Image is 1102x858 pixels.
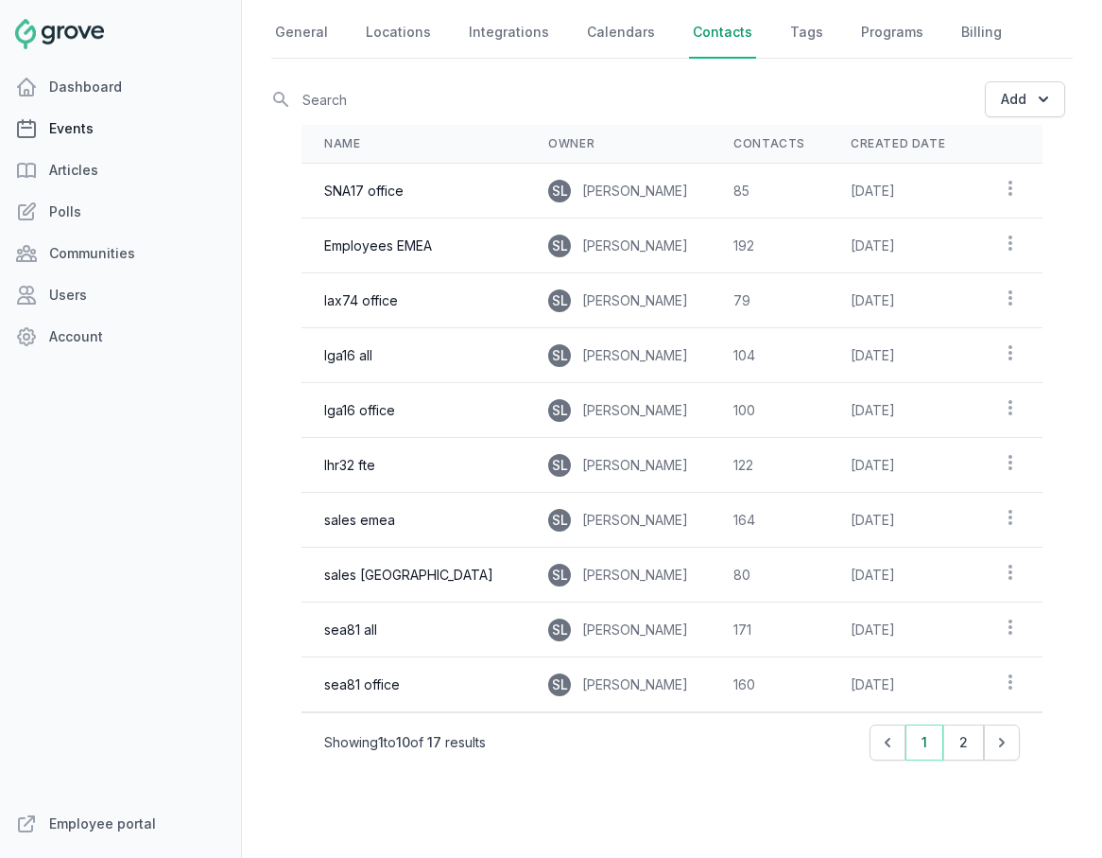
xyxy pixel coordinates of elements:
[301,657,525,712] td: sea81 office
[582,567,688,583] span: [PERSON_NAME]
[583,8,659,59] a: Calendars
[828,219,979,273] td: [DATE]
[733,291,750,310] span: 79
[828,383,979,438] td: [DATE]
[301,219,525,273] td: Employees EMEA
[552,623,568,637] span: SL
[828,548,979,603] td: [DATE]
[870,725,1020,761] nav: Pagination
[301,125,525,164] th: Name
[828,603,979,657] td: [DATE]
[828,125,979,164] th: Created date
[465,8,553,59] a: Integrations
[828,328,979,383] td: [DATE]
[786,8,827,59] a: Tags
[301,328,525,383] td: lga16 all
[582,183,688,199] span: [PERSON_NAME]
[733,675,755,694] span: 160
[828,493,979,548] td: [DATE]
[301,438,525,493] td: lhr32 fte
[733,456,753,475] span: 122
[552,239,568,253] span: SL
[271,83,971,116] input: Search
[582,292,688,308] span: [PERSON_NAME]
[582,237,688,254] span: [PERSON_NAME]
[733,346,755,365] span: 104
[552,678,568,692] span: SL
[582,457,688,473] span: [PERSON_NAME]
[552,349,568,362] span: SL
[733,621,751,639] span: 171
[301,273,525,328] td: lax74 office
[733,566,750,585] span: 80
[857,8,927,59] a: Programs
[985,81,1065,117] button: Add
[301,548,525,603] td: sales [GEOGRAPHIC_DATA]
[552,294,568,307] span: SL
[828,164,979,219] td: [DATE]
[324,733,486,752] p: Showing to of results
[301,164,525,219] td: SNA17 office
[943,725,984,761] button: 2
[427,734,441,750] span: 17
[301,603,525,657] td: sea81 all
[301,383,525,438] td: lga16 office
[378,734,384,750] span: 1
[301,493,525,548] td: sales emea
[733,511,755,530] span: 164
[733,182,749,201] span: 85
[689,8,756,59] a: Contacts
[957,8,1006,59] a: Billing
[582,512,688,528] span: [PERSON_NAME]
[582,676,688,692] span: [PERSON_NAME]
[525,125,711,164] th: Owner
[828,438,979,493] td: [DATE]
[582,347,688,363] span: [PERSON_NAME]
[271,8,332,59] a: General
[552,184,568,198] span: SL
[552,459,568,472] span: SL
[582,402,688,418] span: [PERSON_NAME]
[711,125,828,164] th: Contacts
[733,401,755,420] span: 100
[552,404,568,417] span: SL
[733,236,754,255] span: 192
[828,273,979,328] td: [DATE]
[582,622,688,638] span: [PERSON_NAME]
[15,19,104,49] img: Grove
[552,514,568,527] span: SL
[362,8,435,59] a: Locations
[552,569,568,582] span: SL
[396,734,410,750] span: 10
[828,657,979,712] td: [DATE]
[905,725,943,761] button: 1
